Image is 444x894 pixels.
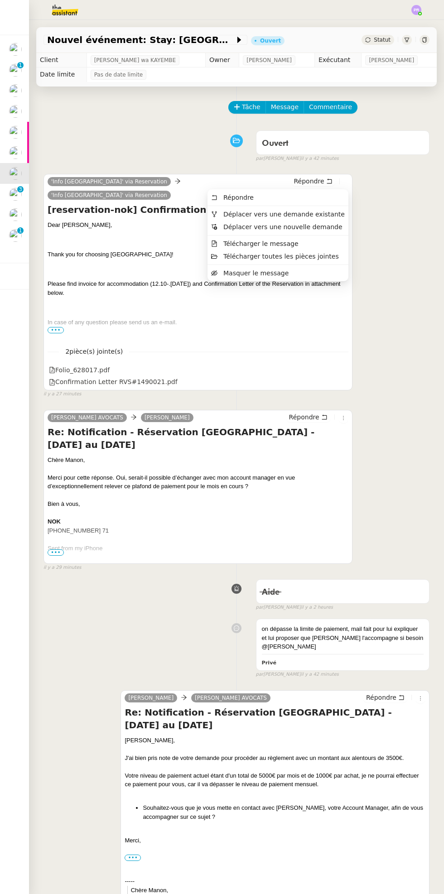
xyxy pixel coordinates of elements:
a: [PERSON_NAME] [141,413,193,422]
b: Privé [262,660,276,666]
nz-badge-sup: 3 [17,186,24,192]
img: users%2F747wGtPOU8c06LfBMyRxetZoT1v2%2Favatar%2Fnokpict.jpg [9,146,22,159]
small: [PERSON_NAME] [256,604,333,611]
span: Ouvert [262,139,289,148]
span: il y a 2 heures [301,604,333,611]
span: Masquer le message [223,269,289,277]
a: 'Info [GEOGRAPHIC_DATA]' via Reservation [48,191,171,199]
span: il y a 42 minutes [301,155,339,163]
span: Commentaire [309,102,352,112]
div: Ouvert [260,38,281,43]
a: 'Info [GEOGRAPHIC_DATA]' via Reservation [48,178,171,186]
div: Confirmation Letter RVS#1490021.pdf [49,377,178,387]
td: Owner [206,53,239,67]
span: ••• [48,549,64,556]
b: NOK [48,518,61,525]
button: Répondre [291,176,336,186]
div: Merci pour cette réponse. Oui, serait-il possible d’échanger avec mon account manager en vue d’ex... [48,473,348,491]
img: users%2FutyFSk64t3XkVZvBICD9ZGkOt3Y2%2Favatar%2F51cb3b97-3a78-460b-81db-202cf2efb2f3 [9,229,22,242]
img: users%2FME7CwGhkVpexbSaUxoFyX6OhGQk2%2Favatar%2Fe146a5d2-1708-490f-af4b-78e736222863 [9,43,22,56]
nz-badge-sup: 1 [17,62,24,68]
div: Folio_628017.pdf [49,365,110,375]
img: users%2F747wGtPOU8c06LfBMyRxetZoT1v2%2Favatar%2Fnokpict.jpg [9,126,22,139]
span: il y a 42 minutes [301,671,339,678]
div: Chère Manon, [48,456,348,596]
div: Bien à vous, [48,500,348,509]
td: Date limite [36,67,87,82]
li: Souhaitez-vous que je vous mette en contact avec [PERSON_NAME], votre Account Manager, afin de vo... [143,803,425,821]
img: users%2FfjlNmCTkLiVoA3HQjY3GA5JXGxb2%2Favatar%2Fstarofservice_97480retdsc0392.png [9,105,22,118]
span: il y a 29 minutes [43,564,82,572]
div: J'ai bien pris note de votre demande pour procéder au règlement avec un montant aux alentours de ... [125,754,425,763]
span: Please find invoice for accommodation (12.10-.[DATE]) and Confirmation Letter of the Reservation ... [48,280,340,296]
img: users%2FQNmrJKjvCnhZ9wRJPnUNc9lj8eE3%2Favatar%2F5ca36b56-0364-45de-a850-26ae83da85f1 [9,64,22,77]
span: Tâche [242,102,261,112]
img: users%2FQNmrJKjvCnhZ9wRJPnUNc9lj8eE3%2Favatar%2F5ca36b56-0364-45de-a850-26ae83da85f1 [9,208,22,221]
nz-badge-sup: 1 [17,227,24,234]
td: Client [36,53,87,67]
span: pièce(s) jointe(s) [69,348,123,355]
img: users%2F47wLulqoDhMx0TTMwUcsFP5V2A23%2Favatar%2Fnokpict-removebg-preview-removebg-preview.png [9,167,22,180]
span: In case of any question please send us an e-mail. [48,319,177,326]
p: 1 [19,62,22,70]
span: Nouvel événement: Stay: [GEOGRAPHIC_DATA] - [PERSON_NAME]. [DATE] - [PERSON_NAME]. [DATE] ([EMAIL... [47,35,235,44]
td: Exécutant [314,53,361,67]
button: Commentaire [304,101,357,114]
span: 2 [59,346,129,357]
button: Répondre [286,412,331,422]
span: Thank you for choosing [GEOGRAPHIC_DATA]! [48,251,174,258]
h4: Re: Notification - Réservation [GEOGRAPHIC_DATA] - [DATE] au [DATE] [125,706,425,731]
h4: Re: Notification - Réservation [GEOGRAPHIC_DATA] - [DATE] au [DATE] [48,426,348,451]
span: Répondre [366,693,396,702]
p: 3 [19,186,22,194]
span: par [256,604,264,611]
span: Répondre [223,194,254,201]
button: Message [265,101,304,114]
span: Sent from my iPhone [48,545,102,552]
div: on dépasse la limite de paiement, mail fait pour lui expliquer et lui proposer que [PERSON_NAME] ... [262,625,424,651]
p: 1 [19,227,22,236]
span: Télécharger le message [223,240,299,247]
small: [PERSON_NAME] [256,155,339,163]
span: Aide [262,588,280,596]
img: users%2FfjlNmCTkLiVoA3HQjY3GA5JXGxb2%2Favatar%2Fstarofservice_97480retdsc0392.png [9,84,22,97]
span: Pas de date limite [94,70,143,79]
div: ----- [125,877,425,886]
label: ••• [125,855,141,861]
span: [PERSON_NAME] wa KAYEMBE [94,56,176,65]
small: [PERSON_NAME] [256,671,339,678]
img: users%2FME7CwGhkVpexbSaUxoFyX6OhGQk2%2Favatar%2Fe146a5d2-1708-490f-af4b-78e736222863 [9,188,22,201]
span: [PHONE_NUMBER] 71 [48,527,109,534]
a: [PERSON_NAME] AVOCATS [191,694,270,702]
a: [PERSON_NAME] [125,694,177,702]
span: [PERSON_NAME] [369,56,414,65]
span: Dear [PERSON_NAME], [48,221,112,228]
span: Message [271,102,299,112]
span: Télécharger toutes les pièces jointes [223,253,339,260]
span: Répondre [294,177,324,186]
div: [PERSON_NAME], [125,736,425,745]
span: Répondre [289,413,319,422]
button: Répondre [363,692,408,702]
span: par [256,155,264,163]
span: Statut [374,37,391,43]
span: par [256,671,264,678]
a: [PERSON_NAME] AVOCATS [48,413,127,422]
span: Déplacer vers une nouvelle demande [223,223,343,231]
span: Déplacer vers une demande existante [223,211,345,218]
h4: [reservation-nok] Confirmation Letter RVS#1490021 [48,203,348,216]
span: ••• [48,327,64,333]
img: svg [411,5,421,15]
div: Votre niveau de paiement actuel étant d'un total de 5000€ par mois et de 1000€ par achat, je ne p... [125,771,425,789]
div: Merci, [125,836,425,845]
span: il y a 27 minutes [43,390,82,398]
span: [PERSON_NAME] [246,56,292,65]
button: Tâche [228,101,266,114]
